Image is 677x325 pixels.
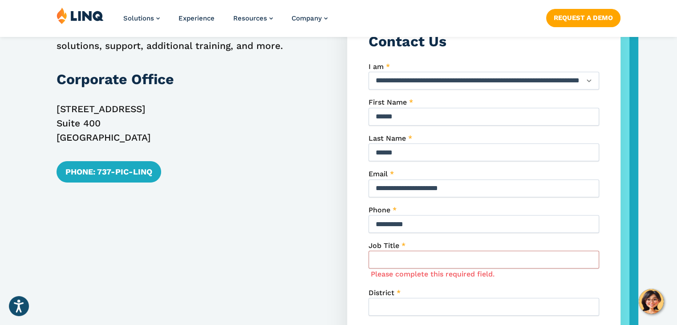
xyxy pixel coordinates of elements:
[178,14,215,22] a: Experience
[369,206,390,214] span: Phone
[123,14,160,22] a: Solutions
[639,289,664,314] button: Hello, have a question? Let’s chat.
[123,7,328,37] nav: Primary Navigation
[292,14,328,22] a: Company
[371,270,495,278] label: Please complete this required field.
[369,32,600,52] h3: Contact Us
[292,14,322,22] span: Company
[57,7,104,24] img: LINQ | K‑12 Software
[233,14,273,22] a: Resources
[546,7,620,27] nav: Button Navigation
[57,69,330,89] h3: Corporate Office
[233,14,267,22] span: Resources
[369,288,394,297] span: District
[123,14,154,22] span: Solutions
[369,241,399,250] span: Job Title
[57,102,330,145] p: [STREET_ADDRESS] Suite 400 [GEOGRAPHIC_DATA]
[369,98,407,106] span: First Name
[57,161,161,183] a: Phone: 737-PIC-LINQ
[546,9,620,27] a: Request a Demo
[369,170,388,178] span: Email
[369,134,406,142] span: Last Name
[369,62,384,71] span: I am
